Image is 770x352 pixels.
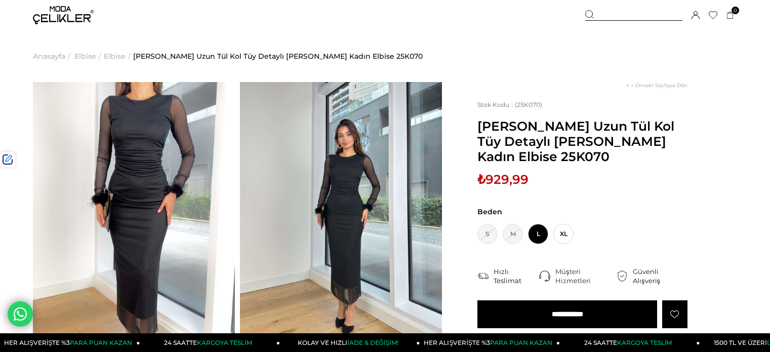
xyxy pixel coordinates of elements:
[617,339,672,346] span: KARGOYA TESLİM
[477,224,498,244] span: S
[477,119,687,164] span: [PERSON_NAME] Uzun Tül Kol Tüy Detaylı [PERSON_NAME] Kadın Elbise 25K070
[633,267,687,285] div: Güvenli Alışveriş
[33,82,235,351] img: Valerie Elbise 25K070
[490,339,552,346] span: PARA PUAN KAZAN
[662,300,687,328] a: Favorilere Ekle
[477,172,529,187] span: ₺929,99
[74,30,104,82] li: >
[347,339,398,346] span: İADE & DEĞİŞİM!
[70,339,132,346] span: PARA PUAN KAZAN
[74,30,96,82] a: Elbise
[477,101,515,108] span: Stok Kodu
[133,30,423,82] a: [PERSON_NAME] Uzun Tül Kol Tüy Detaylı [PERSON_NAME] Kadın Elbise 25K070
[240,82,442,351] img: Valerie Elbise 25K070
[617,270,628,282] img: security.png
[539,270,550,282] img: call-center.png
[553,224,574,244] span: XL
[626,82,687,89] a: < < Önceki Sayfaya Dön
[104,30,133,82] li: >
[494,267,539,285] div: Hızlı Teslimat
[197,339,252,346] span: KARGOYA TESLİM
[477,207,687,216] span: Beden
[477,101,542,108] span: (25K070)
[477,270,489,282] img: shipping.png
[732,7,739,14] span: 0
[33,30,73,82] li: >
[560,333,700,352] a: 24 SAATTEKARGOYA TESLİM
[503,224,523,244] span: M
[280,333,420,352] a: KOLAY VE HIZLIİADE & DEĞİŞİM!
[420,333,560,352] a: HER ALIŞVERİŞTE %3PARA PUAN KAZAN
[528,224,548,244] span: L
[33,6,94,24] img: logo
[140,333,280,352] a: 24 SAATTEKARGOYA TESLİM
[555,267,617,285] div: Müşteri Hizmetleri
[726,12,734,19] a: 0
[104,30,126,82] a: Elbise
[33,30,65,82] a: Anasayfa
